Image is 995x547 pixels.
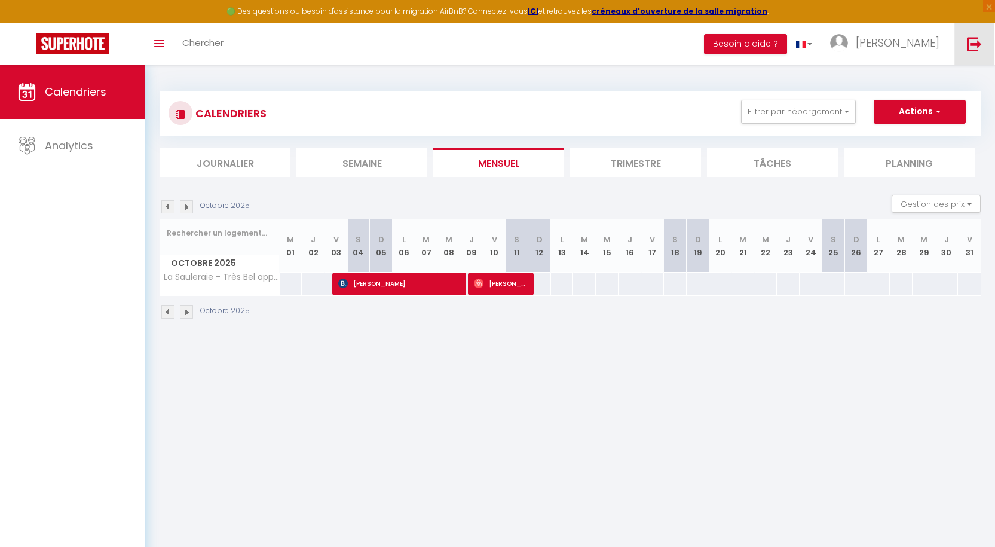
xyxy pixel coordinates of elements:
[592,6,767,16] a: créneaux d'ouverture de la salle migration
[935,219,958,273] th: 30
[650,234,655,245] abbr: V
[492,234,497,245] abbr: V
[731,219,754,273] th: 21
[333,234,339,245] abbr: V
[867,219,890,273] th: 27
[445,234,452,245] abbr: M
[777,219,800,273] th: 23
[704,34,787,54] button: Besoin d'aide ?
[347,219,370,273] th: 04
[581,234,588,245] abbr: M
[892,195,981,213] button: Gestion des prix
[423,234,430,245] abbr: M
[338,272,460,295] span: [PERSON_NAME]
[302,219,324,273] th: 02
[958,219,981,273] th: 31
[596,219,619,273] th: 15
[570,148,701,177] li: Trimestre
[890,219,913,273] th: 28
[45,84,106,99] span: Calendriers
[821,23,954,65] a: ... [PERSON_NAME]
[160,148,290,177] li: Journalier
[356,234,361,245] abbr: S
[45,138,93,153] span: Analytics
[296,148,427,177] li: Semaine
[10,5,45,41] button: Ouvrir le widget de chat LiveChat
[182,36,224,49] span: Chercher
[160,255,279,272] span: Octobre 2025
[200,305,250,317] p: Octobre 2025
[474,272,527,295] span: [PERSON_NAME]
[393,219,415,273] th: 06
[437,219,460,273] th: 08
[378,234,384,245] abbr: D
[898,234,905,245] abbr: M
[415,219,438,273] th: 07
[874,100,966,124] button: Actions
[192,100,267,127] h3: CALENDRIERS
[402,234,406,245] abbr: L
[36,33,109,54] img: Super Booking
[483,219,506,273] th: 10
[853,234,859,245] abbr: D
[311,234,316,245] abbr: J
[167,222,273,244] input: Rechercher un logement...
[604,234,611,245] abbr: M
[822,219,845,273] th: 25
[786,234,791,245] abbr: J
[561,234,564,245] abbr: L
[754,219,777,273] th: 22
[619,219,641,273] th: 16
[641,219,664,273] th: 17
[173,23,232,65] a: Chercher
[944,234,949,245] abbr: J
[537,234,543,245] abbr: D
[709,219,732,273] th: 20
[672,234,678,245] abbr: S
[664,219,687,273] th: 18
[967,234,972,245] abbr: V
[528,6,538,16] a: ICI
[830,34,848,52] img: ...
[741,100,856,124] button: Filtrer par hébergement
[718,234,722,245] abbr: L
[913,219,935,273] th: 29
[800,219,822,273] th: 24
[845,219,868,273] th: 26
[877,234,880,245] abbr: L
[433,148,564,177] li: Mensuel
[808,234,813,245] abbr: V
[528,219,551,273] th: 12
[627,234,632,245] abbr: J
[831,234,836,245] abbr: S
[370,219,393,273] th: 05
[573,219,596,273] th: 14
[162,273,281,282] span: La Sauleraie - Très Bel appartement 5min des plages WIFI parking
[287,234,294,245] abbr: M
[514,234,519,245] abbr: S
[844,148,975,177] li: Planning
[551,219,574,273] th: 13
[200,200,250,212] p: Octobre 2025
[707,148,838,177] li: Tâches
[687,219,709,273] th: 19
[739,234,746,245] abbr: M
[460,219,483,273] th: 09
[695,234,701,245] abbr: D
[967,36,982,51] img: logout
[856,35,939,50] span: [PERSON_NAME]
[762,234,769,245] abbr: M
[469,234,474,245] abbr: J
[324,219,347,273] th: 03
[280,219,302,273] th: 01
[920,234,927,245] abbr: M
[506,219,528,273] th: 11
